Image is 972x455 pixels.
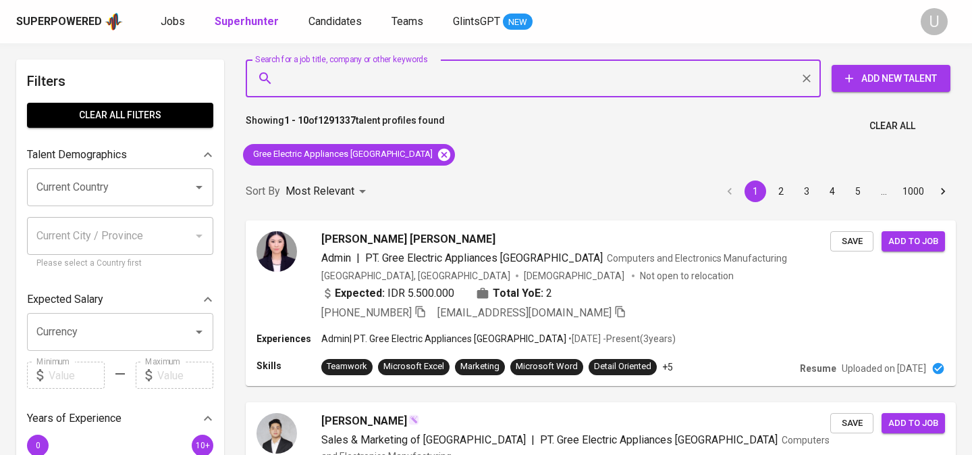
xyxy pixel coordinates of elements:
p: Please select a Country first [36,257,204,270]
input: Value [49,362,105,389]
p: Showing of talent profiles found [246,114,445,139]
a: Superpoweredapp logo [16,11,123,32]
b: Expected: [335,285,385,302]
button: Go to page 4 [821,181,843,202]
button: Save [830,231,873,252]
button: Go to next page [932,181,954,202]
input: Value [157,362,213,389]
img: 0e46bd3477dd01def724d863fc9eddff.png [256,231,297,272]
div: Detail Oriented [594,360,651,373]
span: PT. Gree Electric Appliances [GEOGRAPHIC_DATA] [365,252,603,264]
div: Expected Salary [27,286,213,313]
img: magic_wand.svg [408,414,419,425]
span: Gree Electric Appliances [GEOGRAPHIC_DATA] [243,148,441,161]
a: GlintsGPT NEW [453,14,533,30]
span: Add to job [888,234,938,249]
span: PT. Gree Electric Appliances [GEOGRAPHIC_DATA] [540,433,778,446]
button: Go to page 5 [847,181,869,202]
a: Teams [391,14,426,30]
span: | [356,250,360,266]
button: Go to page 2 [770,181,792,202]
div: Teamwork [327,360,367,373]
span: Save [837,416,867,431]
div: … [873,185,894,198]
span: Candidates [308,15,362,28]
p: Most Relevant [286,183,354,199]
span: [PERSON_NAME] [PERSON_NAME] [321,231,495,247]
img: app logo [105,11,123,32]
p: Years of Experience [27,410,122,427]
p: • [DATE] - Present ( 3 years ) [566,332,676,345]
span: Teams [391,15,423,28]
p: Expected Salary [27,291,103,308]
button: Add to job [882,413,945,434]
p: Not open to relocation [640,269,734,283]
span: NEW [503,16,533,29]
span: Add New Talent [842,70,940,87]
span: | [531,432,535,448]
div: Years of Experience [27,405,213,432]
div: Microsoft Excel [383,360,444,373]
button: Open [190,322,209,341]
div: Talent Demographics [27,141,213,168]
div: Microsoft Word [516,360,578,373]
b: Total YoE: [493,285,543,302]
nav: pagination navigation [717,181,956,202]
div: Superpowered [16,14,102,30]
p: Admin | PT. Gree Electric Appliances [GEOGRAPHIC_DATA] [321,332,566,345]
span: Save [837,234,867,249]
span: GlintsGPT [453,15,500,28]
div: Gree Electric Appliances [GEOGRAPHIC_DATA] [243,144,455,166]
button: Open [190,178,209,197]
span: Admin [321,252,351,264]
span: [PERSON_NAME] [321,413,407,429]
button: page 1 [745,181,766,202]
p: Resume [800,362,836,375]
div: Marketing [460,360,500,373]
b: Superhunter [215,15,279,28]
p: +5 [662,360,673,374]
span: [DEMOGRAPHIC_DATA] [524,269,626,283]
span: 10+ [195,441,209,450]
span: Computers and Electronics Manufacturing [607,253,787,264]
span: Add to job [888,416,938,431]
p: Skills [256,359,321,373]
a: Candidates [308,14,364,30]
button: Go to page 3 [796,181,817,202]
b: 1 - 10 [284,115,308,126]
button: Save [830,413,873,434]
button: Add to job [882,231,945,252]
button: Add New Talent [832,65,950,92]
div: IDR 5.500.000 [321,285,454,302]
span: Jobs [161,15,185,28]
a: Superhunter [215,14,281,30]
button: Clear All [864,114,921,139]
span: 0 [35,441,40,450]
a: [PERSON_NAME] [PERSON_NAME]Admin|PT. Gree Electric Appliances [GEOGRAPHIC_DATA]Computers and Elec... [246,220,956,386]
div: [GEOGRAPHIC_DATA], [GEOGRAPHIC_DATA] [321,269,510,283]
p: Uploaded on [DATE] [842,362,926,375]
button: Clear [797,69,816,88]
span: Clear All filters [38,107,202,124]
span: [EMAIL_ADDRESS][DOMAIN_NAME] [437,306,612,319]
button: Clear All filters [27,103,213,128]
b: 1291337 [318,115,356,126]
p: Sort By [246,183,280,199]
span: [PHONE_NUMBER] [321,306,412,319]
div: Most Relevant [286,179,371,204]
a: Jobs [161,14,188,30]
h6: Filters [27,70,213,92]
p: Talent Demographics [27,147,127,163]
div: U [921,8,948,35]
span: Sales & Marketing of [GEOGRAPHIC_DATA] [321,433,526,446]
span: 2 [546,285,552,302]
img: e80c196dbba82765231400c7fe08e37a.jpg [256,413,297,454]
p: Experiences [256,332,321,345]
span: Clear All [869,118,915,135]
button: Go to page 1000 [898,181,928,202]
